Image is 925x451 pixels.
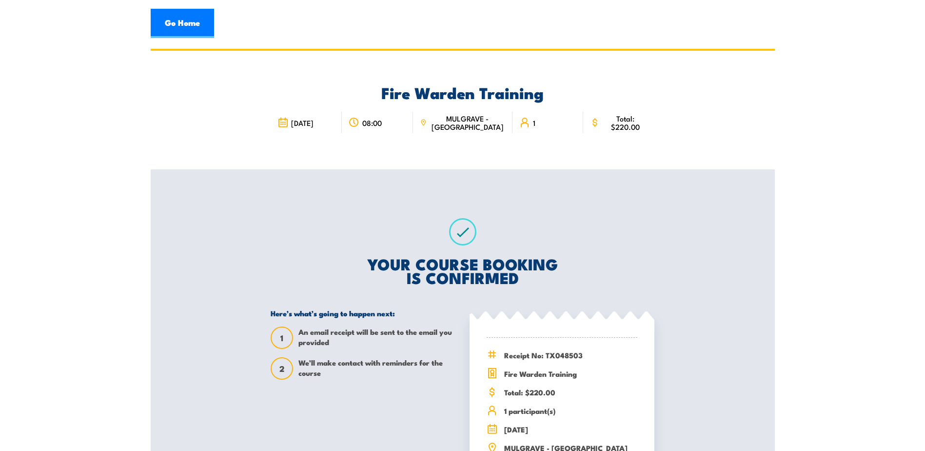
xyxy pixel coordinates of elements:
h2: Fire Warden Training [271,85,654,99]
h2: YOUR COURSE BOOKING IS CONFIRMED [271,257,654,284]
span: We’ll make contact with reminders for the course [298,357,455,380]
h5: Here’s what’s going to happen next: [271,308,455,318]
span: Fire Warden Training [504,368,637,379]
span: [DATE] [504,424,637,435]
span: MULGRAVE - [GEOGRAPHIC_DATA] [430,114,506,131]
span: 2 [272,364,292,374]
a: Go Home [151,9,214,38]
span: An email receipt will be sent to the email you provided [298,327,455,349]
span: Total: $220.00 [504,387,637,398]
span: 1 participant(s) [504,405,637,416]
span: 1 [533,119,535,127]
span: [DATE] [291,119,314,127]
span: Total: $220.00 [603,114,648,131]
span: 1 [272,333,292,343]
span: Receipt No: TX048503 [504,349,637,361]
span: 08:00 [362,119,382,127]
